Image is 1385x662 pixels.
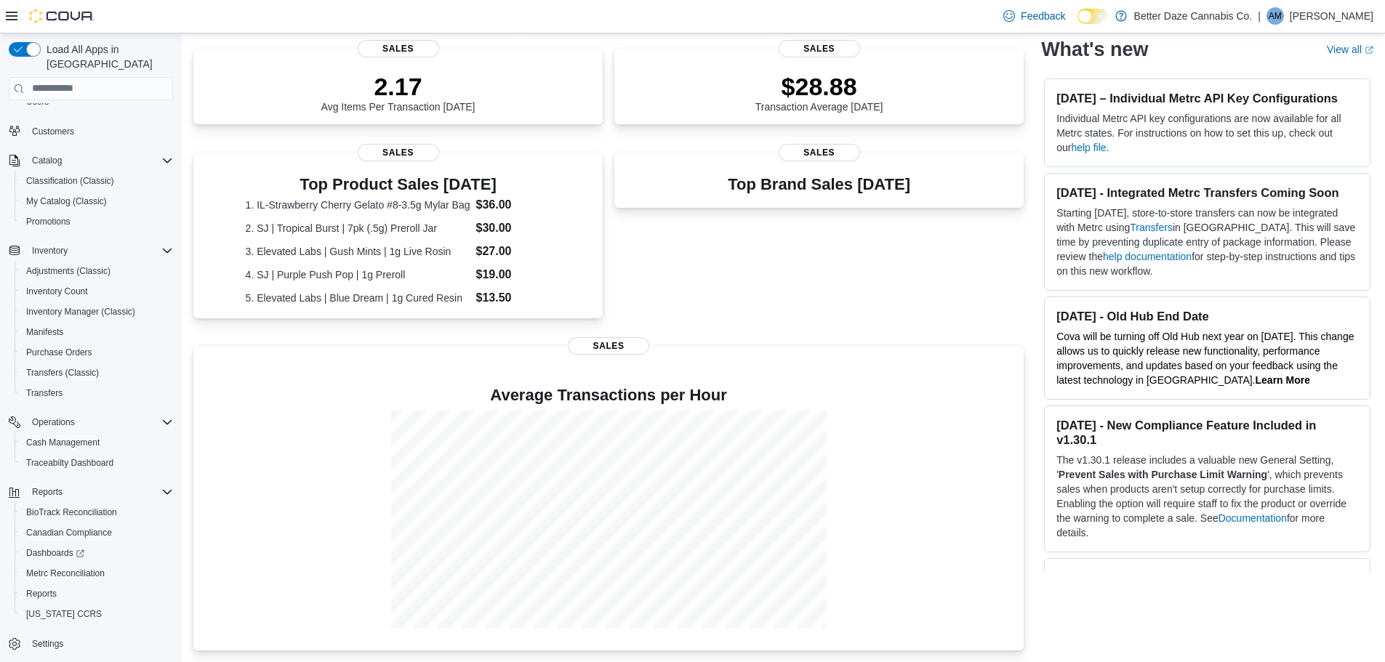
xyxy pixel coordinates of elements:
[20,364,173,382] span: Transfers (Classic)
[26,457,113,469] span: Traceabilty Dashboard
[26,608,102,620] span: [US_STATE] CCRS
[997,1,1071,31] a: Feedback
[26,123,80,140] a: Customers
[20,384,173,402] span: Transfers
[779,144,860,161] span: Sales
[26,387,63,399] span: Transfers
[32,245,68,257] span: Inventory
[15,453,179,473] button: Traceabilty Dashboard
[1219,512,1287,524] a: Documentation
[26,437,100,448] span: Cash Management
[26,326,63,338] span: Manifests
[26,242,173,259] span: Inventory
[26,634,173,653] span: Settings
[568,337,649,355] span: Sales
[41,42,173,71] span: Load All Apps in [GEOGRAPHIC_DATA]
[32,155,62,166] span: Catalog
[1056,91,1358,105] h3: [DATE] – Individual Metrc API Key Configurations
[1056,309,1358,323] h3: [DATE] - Old Hub End Date
[476,196,551,214] dd: $36.00
[1056,418,1358,447] h3: [DATE] - New Compliance Feature Included in v1.30.1
[15,383,179,403] button: Transfers
[3,121,179,142] button: Customers
[20,524,173,541] span: Canadian Compliance
[246,291,470,305] dt: 5. Elevated Labs | Blue Dream | 1g Cured Resin
[20,213,76,230] a: Promotions
[26,122,173,140] span: Customers
[1056,111,1358,155] p: Individual Metrc API key configurations are now available for all Metrc states. For instructions ...
[26,306,135,318] span: Inventory Manager (Classic)
[1256,374,1310,386] strong: Learn More
[20,454,173,472] span: Traceabilty Dashboard
[1266,7,1284,25] div: Andy Moreno
[15,261,179,281] button: Adjustments (Classic)
[1103,251,1192,262] a: help documentation
[1327,44,1373,55] a: View allExternal link
[26,347,92,358] span: Purchase Orders
[15,563,179,584] button: Metrc Reconciliation
[20,605,173,623] span: Washington CCRS
[321,72,475,113] div: Avg Items Per Transaction [DATE]
[1021,9,1065,23] span: Feedback
[1077,24,1078,25] span: Dark Mode
[476,243,551,260] dd: $27.00
[1071,142,1106,153] a: help file
[1056,453,1358,540] p: The v1.30.1 release includes a valuable new General Setting, ' ', which prevents sales when produ...
[15,363,179,383] button: Transfers (Classic)
[20,454,119,472] a: Traceabilty Dashboard
[3,412,179,432] button: Operations
[26,413,81,431] button: Operations
[26,588,57,600] span: Reports
[15,211,179,232] button: Promotions
[26,152,68,169] button: Catalog
[15,322,179,342] button: Manifests
[32,486,63,498] span: Reports
[15,522,179,543] button: Canadian Compliance
[20,344,98,361] a: Purchase Orders
[20,262,173,280] span: Adjustments (Classic)
[26,483,173,501] span: Reports
[20,193,173,210] span: My Catalog (Classic)
[1365,46,1373,55] svg: External link
[20,262,116,280] a: Adjustments (Classic)
[20,193,113,210] a: My Catalog (Classic)
[20,172,120,190] a: Classification (Classic)
[1134,7,1253,25] p: Better Daze Cannabis Co.
[476,219,551,237] dd: $30.00
[1056,185,1358,200] h3: [DATE] - Integrated Metrc Transfers Coming Soon
[15,543,179,563] a: Dashboards
[1041,38,1148,61] h2: What's new
[26,547,84,559] span: Dashboards
[20,283,173,300] span: Inventory Count
[1056,206,1358,278] p: Starting [DATE], store-to-store transfers can now be integrated with Metrc using in [GEOGRAPHIC_D...
[15,604,179,624] button: [US_STATE] CCRS
[1269,7,1282,25] span: AM
[26,568,105,579] span: Metrc Reconciliation
[755,72,883,113] div: Transaction Average [DATE]
[26,216,71,227] span: Promotions
[20,344,173,361] span: Purchase Orders
[15,302,179,322] button: Inventory Manager (Classic)
[1258,7,1261,25] p: |
[32,416,75,428] span: Operations
[779,40,860,57] span: Sales
[26,527,112,538] span: Canadian Compliance
[20,283,94,300] a: Inventory Count
[3,482,179,502] button: Reports
[26,195,107,207] span: My Catalog (Classic)
[246,198,470,212] dt: 1. IL-Strawberry Cherry Gelato #8-3.5g Mylar Bag
[26,367,99,379] span: Transfers (Classic)
[20,585,63,602] a: Reports
[3,150,179,171] button: Catalog
[20,434,105,451] a: Cash Management
[26,265,111,277] span: Adjustments (Classic)
[246,176,551,193] h3: Top Product Sales [DATE]
[1056,331,1354,386] span: Cova will be turning off Old Hub next year on [DATE]. This change allows us to quickly release ne...
[15,432,179,453] button: Cash Management
[358,40,439,57] span: Sales
[15,584,179,604] button: Reports
[15,171,179,191] button: Classification (Classic)
[20,434,173,451] span: Cash Management
[26,152,173,169] span: Catalog
[246,244,470,259] dt: 3. Elevated Labs | Gush Mints | 1g Live Rosin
